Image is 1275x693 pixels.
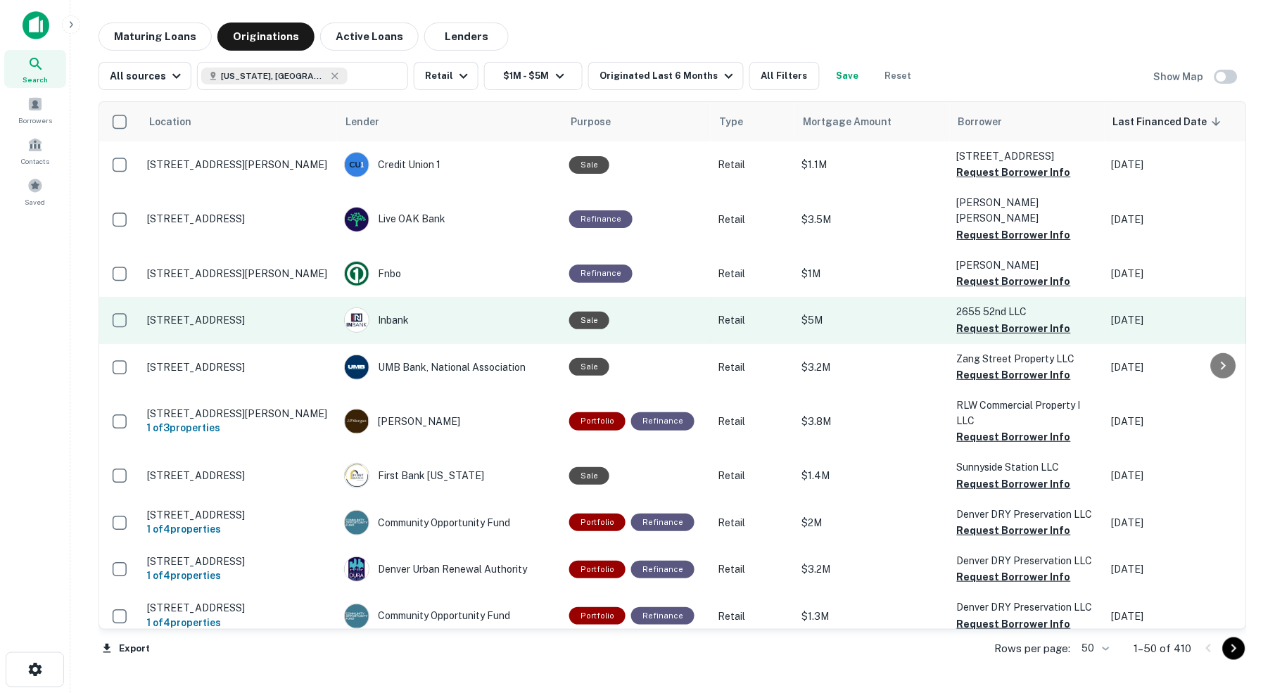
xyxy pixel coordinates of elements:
p: Rows per page: [995,640,1071,657]
div: This is a portfolio loan with 4 properties [569,607,626,625]
p: [STREET_ADDRESS] [147,555,330,568]
h6: 1 of 4 properties [147,568,330,583]
th: Mortgage Amount [795,102,950,141]
span: Purpose [571,113,629,130]
th: Borrower [950,102,1105,141]
img: picture [345,153,369,177]
p: $3.8M [802,414,943,429]
iframe: Chat Widget [1205,580,1275,648]
span: Last Financed Date [1113,113,1226,130]
div: This loan purpose was for refinancing [569,210,633,228]
p: [STREET_ADDRESS] [957,148,1098,164]
p: 1–50 of 410 [1134,640,1192,657]
div: Inbank [344,307,555,333]
p: Retail [718,157,788,172]
p: Retail [718,266,788,281]
p: RLW Commercial Property I LLC [957,398,1098,428]
button: Request Borrower Info [957,164,1071,181]
span: Saved [25,196,46,208]
p: Retail [718,312,788,328]
div: First Bank [US_STATE] [344,463,555,488]
div: Sale [569,156,609,174]
p: [STREET_ADDRESS] [147,602,330,614]
div: Denver Urban Renewal Authority [344,557,555,582]
p: [DATE] [1112,414,1238,429]
button: Request Borrower Info [957,227,1071,243]
div: Credit Union 1 [344,152,555,177]
p: [DATE] [1112,561,1238,577]
p: [PERSON_NAME] [PERSON_NAME] [957,195,1098,226]
div: This loan purpose was for refinancing [631,514,694,531]
p: [DATE] [1112,266,1238,281]
p: [STREET_ADDRESS][PERSON_NAME] [147,267,330,280]
p: Denver DRY Preservation LLC [957,599,1098,615]
div: Fnbo [344,261,555,286]
p: [DATE] [1112,468,1238,483]
button: Lenders [424,23,509,51]
p: [STREET_ADDRESS] [147,361,330,374]
button: Originated Last 6 Months [588,62,743,90]
p: [STREET_ADDRESS] [147,212,330,225]
p: [STREET_ADDRESS] [147,469,330,482]
div: Sale [569,358,609,376]
div: This loan purpose was for refinancing [569,265,633,282]
a: Search [4,50,66,88]
button: Active Loans [320,23,419,51]
p: $3.5M [802,212,943,227]
p: [DATE] [1112,212,1238,227]
h6: Show Map [1154,69,1206,84]
p: Retail [718,212,788,227]
button: $1M - $5M [484,62,583,90]
div: [PERSON_NAME] [344,409,555,434]
th: Lender [337,102,562,141]
p: Retail [718,515,788,530]
p: Retail [718,609,788,624]
button: Export [99,638,153,659]
p: [DATE] [1112,312,1238,328]
p: Retail [718,468,788,483]
button: Request Borrower Info [957,568,1071,585]
p: [STREET_ADDRESS][PERSON_NAME] [147,407,330,420]
th: Location [140,102,337,141]
p: [DATE] [1112,360,1238,375]
p: [PERSON_NAME] [957,258,1098,273]
span: Location [148,113,210,130]
span: [US_STATE], [GEOGRAPHIC_DATA] [221,70,326,82]
img: picture [345,557,369,581]
a: Saved [4,172,66,210]
div: 50 [1077,638,1112,659]
th: Purpose [562,102,711,141]
p: [STREET_ADDRESS] [147,314,330,326]
p: $5M [802,312,943,328]
span: Mortgage Amount [804,113,911,130]
img: picture [345,464,369,488]
div: This is a portfolio loan with 4 properties [569,514,626,531]
p: [STREET_ADDRESS] [147,509,330,521]
img: picture [345,355,369,379]
div: This is a portfolio loan with 4 properties [569,561,626,578]
button: Go to next page [1223,637,1245,660]
span: Borrower [958,113,1003,130]
img: picture [345,208,369,231]
button: Retail [414,62,478,90]
a: Borrowers [4,91,66,129]
span: Lender [345,113,379,130]
button: Originations [217,23,315,51]
button: Maturing Loans [99,23,212,51]
button: Request Borrower Info [957,320,1071,337]
p: [STREET_ADDRESS][PERSON_NAME] [147,158,330,171]
span: Borrowers [18,115,52,126]
p: Retail [718,561,788,577]
img: picture [345,308,369,332]
p: [DATE] [1112,157,1238,172]
p: [DATE] [1112,515,1238,530]
div: Live OAK Bank [344,207,555,232]
button: All sources [99,62,191,90]
div: This loan purpose was for refinancing [631,412,694,430]
div: Sale [569,467,609,485]
img: picture [345,262,369,286]
span: Contacts [21,155,49,167]
p: Sunnyside Station LLC [957,459,1098,475]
